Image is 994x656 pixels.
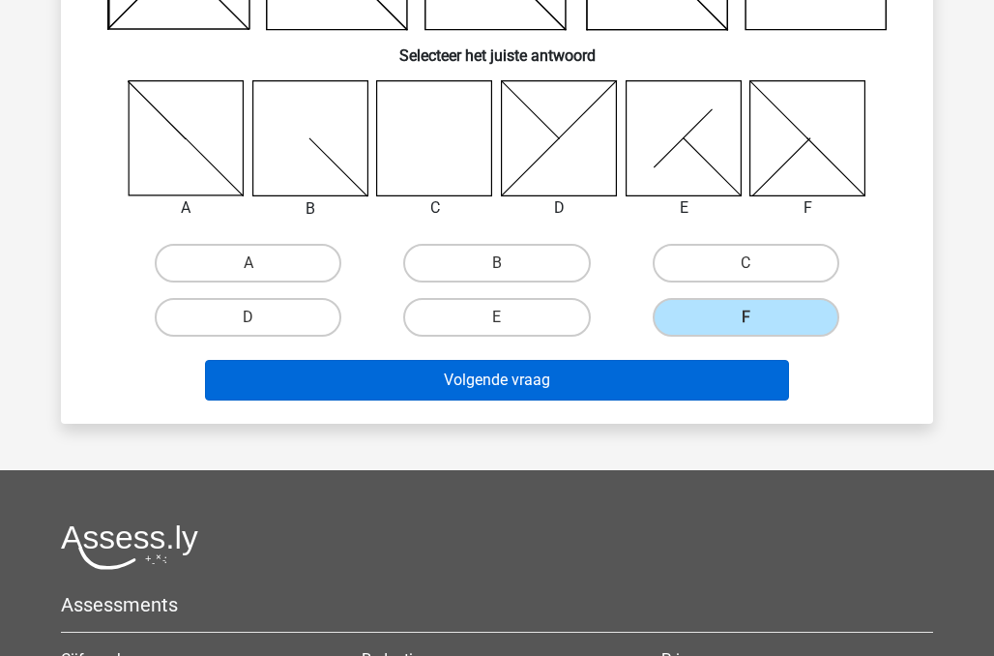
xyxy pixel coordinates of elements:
img: Assessly logo [61,524,198,570]
div: F [735,196,881,220]
label: D [155,298,341,337]
button: Volgende vraag [205,360,790,401]
h5: Assessments [61,593,933,616]
label: E [403,298,590,337]
label: C [653,244,839,283]
div: D [486,196,632,220]
div: A [113,196,259,220]
label: F [653,298,839,337]
h6: Selecteer het juiste antwoord [92,31,902,65]
label: A [155,244,341,283]
div: B [238,197,384,221]
div: E [611,196,757,220]
div: C [362,196,508,220]
label: B [403,244,590,283]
